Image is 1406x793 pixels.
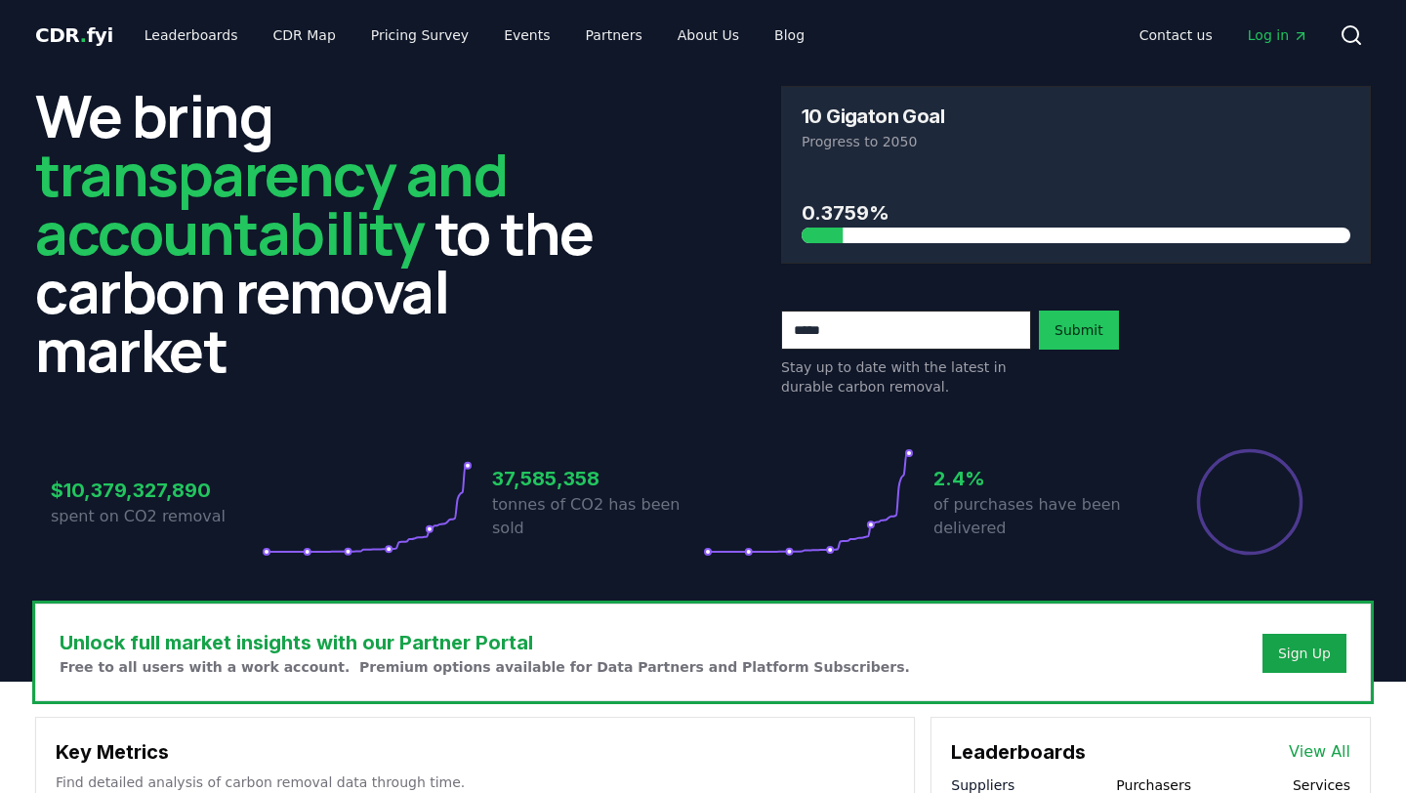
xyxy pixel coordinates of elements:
[802,132,1350,151] p: Progress to 2050
[1232,18,1324,53] a: Log in
[933,493,1144,540] p: of purchases have been delivered
[35,86,625,379] h2: We bring to the carbon removal market
[80,23,87,47] span: .
[1278,644,1331,663] a: Sign Up
[933,464,1144,493] h3: 2.4%
[1195,447,1304,557] div: Percentage of sales delivered
[570,18,658,53] a: Partners
[802,106,944,126] h3: 10 Gigaton Goal
[1039,311,1119,350] button: Submit
[1262,634,1346,673] button: Sign Up
[35,21,113,49] a: CDR.fyi
[951,737,1086,767] h3: Leaderboards
[60,657,910,677] p: Free to all users with a work account. Premium options available for Data Partners and Platform S...
[129,18,820,53] nav: Main
[355,18,484,53] a: Pricing Survey
[258,18,351,53] a: CDR Map
[129,18,254,53] a: Leaderboards
[35,134,507,272] span: transparency and accountability
[492,493,703,540] p: tonnes of CO2 has been sold
[56,772,894,792] p: Find detailed analysis of carbon removal data through time.
[51,505,262,528] p: spent on CO2 removal
[56,737,894,767] h3: Key Metrics
[802,198,1350,228] h3: 0.3759%
[759,18,820,53] a: Blog
[51,476,262,505] h3: $10,379,327,890
[492,464,703,493] h3: 37,585,358
[662,18,755,53] a: About Us
[35,23,113,47] span: CDR fyi
[781,357,1031,396] p: Stay up to date with the latest in durable carbon removal.
[488,18,565,53] a: Events
[1124,18,1228,53] a: Contact us
[1289,740,1350,764] a: View All
[1124,18,1324,53] nav: Main
[1248,25,1308,45] span: Log in
[60,628,910,657] h3: Unlock full market insights with our Partner Portal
